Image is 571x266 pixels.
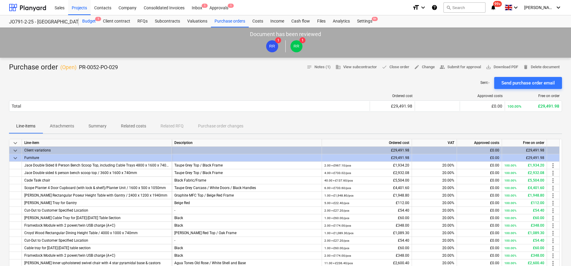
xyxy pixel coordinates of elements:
div: Taupe Grey Top / Black Frame [174,162,319,169]
div: £2,932.08 [324,169,409,177]
div: Approved costs [457,139,502,147]
span: delete [523,64,528,70]
span: notes [307,64,312,70]
small: 100.00% [504,261,516,265]
small: 2.00 × £174.00 / pcs [324,224,351,227]
a: Settings9+ [353,15,376,27]
div: Taupe Grey Carcass / White Doors / Black Handles [174,184,319,192]
small: 6.00 × £733.60 / pcs [324,186,351,190]
div: Files [314,15,329,27]
div: £0.00 [459,199,499,207]
div: £29,491.98 [324,147,409,154]
small: 2.00 × £27.20 / pcs [324,209,349,212]
div: £0.00 [459,229,499,237]
div: 20.00% [412,184,457,192]
div: 20.00% [412,162,457,169]
span: 1 [202,4,208,8]
i: Knowledge base [431,4,437,11]
span: edit [414,64,419,70]
div: JO791-2-25 - [GEOGRAPHIC_DATA] [GEOGRAPHIC_DATA] [9,19,71,25]
div: Budget [79,15,99,27]
a: Analytics [329,15,353,27]
span: RR [269,44,275,48]
span: more_vert [549,177,557,184]
p: ( Open ) [60,64,77,71]
div: £0.00 [459,252,499,259]
small: 100.00% [504,216,516,220]
p: Line-items [16,123,35,129]
span: Cable tray for 1600-1800 table section [24,246,91,250]
a: Income [267,15,288,27]
div: Black [174,252,319,259]
span: save_alt [486,64,491,70]
div: £0.00 [459,244,499,252]
span: Submit for approval [440,64,481,71]
span: keyboard_arrow_down [12,154,19,162]
div: £1,934.20 [504,162,544,169]
button: Download PDF [483,63,521,72]
div: 20.00% [412,237,457,244]
small: 1.00 × £1,948.80 / pcs [324,194,353,197]
small: 5.00 × £22.40 / pcs [324,201,349,205]
div: 20.00% [412,229,457,237]
div: £4,401.60 [504,184,544,192]
div: £0.00 [462,104,502,109]
i: format_size [412,4,419,11]
div: Client variations [24,147,169,154]
span: business [335,64,341,70]
small: 2.00 × £174.00 / pcs [324,254,351,257]
div: £60.00 [324,214,409,222]
div: 20.00% [412,222,457,229]
a: Purchase orders [211,15,249,27]
a: Cash flow [288,15,314,27]
div: £112.00 [504,199,544,207]
button: View subcontractor [333,63,379,72]
div: £1,089.30 [504,229,544,237]
div: £348.00 [504,252,544,259]
div: Ordered cost [322,139,412,147]
small: 11.00 × £236.40 / pcs [324,261,353,265]
div: Purchase order [9,63,118,72]
div: £29,491.98 [324,154,409,162]
div: £54.40 [504,237,544,244]
div: £29,491.98 [504,154,544,162]
div: £54.40 [324,237,409,244]
div: £112.00 [324,199,409,207]
div: £54.40 [504,207,544,214]
small: 1.00 × £1,089.30 / pcs [324,231,353,235]
i: notifications [490,4,496,11]
small: 2.00 × £967.10 / pcs [324,164,351,167]
small: 1.00 × £60.00 / pcs [324,246,349,250]
span: keyboard_arrow_down [12,147,19,154]
iframe: Chat Widget [541,237,571,266]
span: 99+ [493,1,502,7]
div: £60.00 [504,244,544,252]
a: Client contract [99,15,134,27]
div: £0.00 [459,162,499,169]
div: Black [174,244,319,252]
span: 1 [275,37,281,43]
small: 100.00% [504,224,516,227]
span: done [382,64,387,70]
span: Slade Rectangular Poseur Height Table with Gantry / 2400 x 1200 x 1940mm [24,193,167,197]
div: 20.00% [412,252,457,259]
p: Related costs [121,123,146,129]
div: £1,934.20 [324,162,409,169]
a: RFQs [134,15,151,27]
p: PR-0052-PO-029 [79,64,118,71]
div: - [174,207,319,214]
span: Framedock Module with 2 power/twin USB charge (A+C) [24,253,115,258]
small: 100.00% [504,246,516,250]
a: Budget1 [79,15,99,27]
div: £0.00 [459,154,499,162]
div: Free on order [507,94,560,98]
small: 40.00 × £137.60 / pcs [324,179,353,182]
div: - [174,237,319,244]
small: 100.00% [504,171,516,175]
div: £348.00 [324,252,409,259]
p: Attachments [50,123,74,129]
button: Notes (1) [304,63,333,72]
